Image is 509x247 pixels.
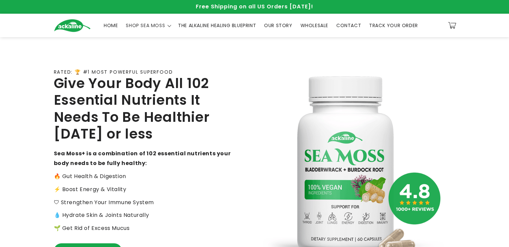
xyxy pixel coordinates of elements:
[260,18,296,32] a: OUR STORY
[54,211,231,220] p: 💧 Hydrate Skin & Joints Naturally
[301,22,328,28] span: WHOLESALE
[365,18,422,32] a: TRACK YOUR ORDER
[54,198,231,208] p: 🛡 Strengthen Your Immune System
[54,19,91,32] img: Ackaline
[54,69,173,75] p: RATED: 🏆 #1 MOST POWERFUL SUPERFOOD
[104,22,118,28] span: HOME
[264,22,292,28] span: OUR STORY
[100,18,122,32] a: HOME
[54,172,231,181] p: 🔥 Gut Health & Digestion
[336,22,361,28] span: CONTACT
[54,185,231,194] p: ⚡️ Boost Energy & Vitality
[54,150,231,167] strong: Sea Moss+ is a combination of 102 essential nutrients your body needs to be fully healthy:
[174,18,260,32] a: THE ALKALINE HEALING BLUEPRINT
[178,22,256,28] span: THE ALKALINE HEALING BLUEPRINT
[332,18,365,32] a: CONTACT
[369,22,418,28] span: TRACK YOUR ORDER
[296,18,332,32] a: WHOLESALE
[54,75,231,143] h2: Give Your Body All 102 Essential Nutrients It Needs To Be Healthier [DATE] or less
[196,3,313,10] span: Free Shipping on all US Orders [DATE]!
[122,18,174,32] summary: SHOP SEA MOSS
[126,22,165,28] span: SHOP SEA MOSS
[54,224,231,233] p: 🌱 Get Rid of Excess Mucus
